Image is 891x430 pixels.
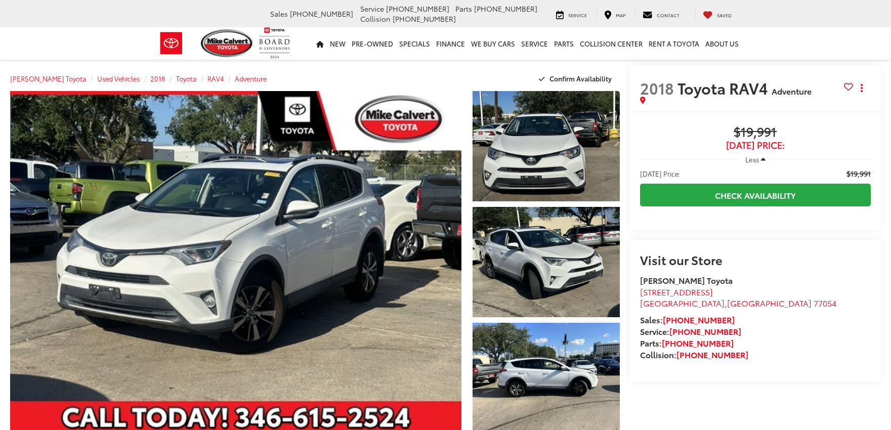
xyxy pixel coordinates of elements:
[640,140,871,150] span: [DATE] Price:
[640,349,748,360] strong: Collision:
[551,27,577,60] a: Parts
[640,297,725,309] span: [GEOGRAPHIC_DATA]
[176,74,197,83] a: Toyota
[360,14,391,24] span: Collision
[549,74,612,83] span: Confirm Availability
[471,205,621,318] img: 2018 Toyota RAV4 Adventure
[386,4,449,14] span: [PHONE_NUMBER]
[702,27,742,60] a: About Us
[396,27,433,60] a: Specials
[533,70,620,88] button: Confirm Availability
[327,27,349,60] a: New
[814,297,836,309] span: 77054
[657,12,680,18] span: Contact
[695,9,739,19] a: My Saved Vehicles
[349,27,396,60] a: Pre-Owned
[640,297,836,309] span: ,
[471,90,621,203] img: 2018 Toyota RAV4 Adventure
[727,297,812,309] span: [GEOGRAPHIC_DATA]
[640,286,836,309] a: [STREET_ADDRESS] [GEOGRAPHIC_DATA],[GEOGRAPHIC_DATA] 77054
[853,79,871,97] button: Actions
[646,27,702,60] a: Rent a Toyota
[663,314,735,325] a: [PHONE_NUMBER]
[616,12,625,18] span: Map
[473,91,620,201] a: Expand Photo 1
[473,207,620,317] a: Expand Photo 2
[740,150,771,168] button: Less
[577,27,646,60] a: Collision Center
[468,27,518,60] a: WE BUY CARS
[455,4,472,14] span: Parts
[717,12,732,18] span: Saved
[235,74,267,83] a: Adventure
[97,74,140,83] a: Used Vehicles
[669,325,741,337] a: [PHONE_NUMBER]
[270,9,288,19] span: Sales
[861,84,863,92] span: dropdown dots
[597,9,633,19] a: Map
[568,12,587,18] span: Service
[640,184,871,206] a: Check Availability
[846,168,871,179] span: $19,991
[640,325,741,337] strong: Service:
[518,27,551,60] a: Service
[393,14,456,24] span: [PHONE_NUMBER]
[152,27,190,60] img: Toyota
[772,85,812,97] span: Adventure
[313,27,327,60] a: Home
[433,27,468,60] a: Finance
[474,4,537,14] span: [PHONE_NUMBER]
[635,9,687,19] a: Contact
[640,253,871,266] h2: Visit our Store
[150,74,165,83] a: 2018
[10,74,87,83] a: [PERSON_NAME] Toyota
[290,9,353,19] span: [PHONE_NUMBER]
[640,125,871,140] span: $19,991
[548,9,595,19] a: Service
[745,155,759,164] span: Less
[640,337,734,349] strong: Parts:
[640,314,735,325] strong: Sales:
[640,77,674,99] span: 2018
[201,29,254,57] img: Mike Calvert Toyota
[676,349,748,360] a: [PHONE_NUMBER]
[207,74,224,83] a: RAV4
[360,4,384,14] span: Service
[662,337,734,349] a: [PHONE_NUMBER]
[640,274,733,286] strong: [PERSON_NAME] Toyota
[640,286,713,297] span: [STREET_ADDRESS]
[677,77,772,99] span: Toyota RAV4
[640,168,681,179] span: [DATE] Price:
